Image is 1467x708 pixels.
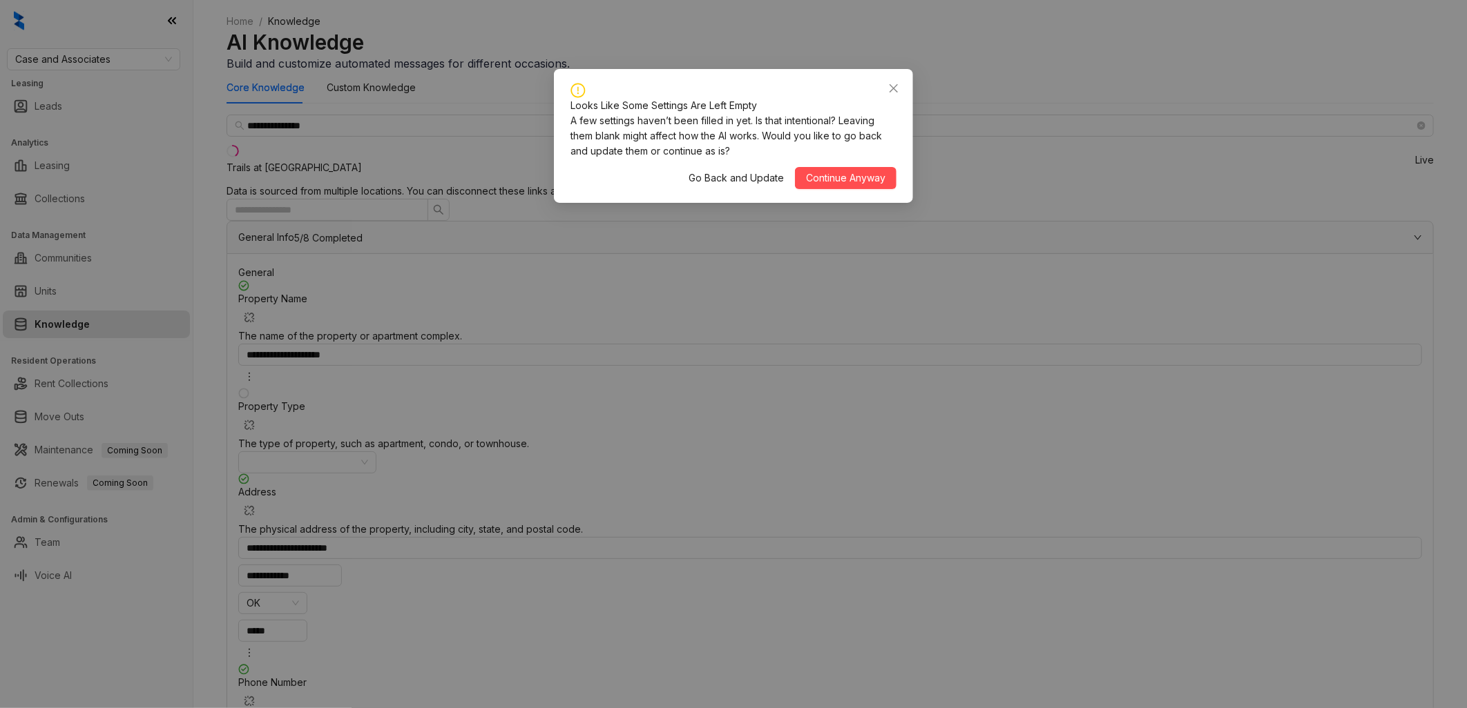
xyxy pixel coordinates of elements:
div: Looks Like Some Settings Are Left Empty [570,98,897,113]
span: Go Back and Update [689,170,784,186]
button: Go Back and Update [678,167,795,189]
span: close [888,83,899,94]
div: A few settings haven’t been filled in yet. Is that intentional? Leaving them blank might affect h... [570,113,897,159]
span: Continue Anyway [806,170,885,186]
button: Close [883,77,905,99]
button: Continue Anyway [795,167,897,189]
